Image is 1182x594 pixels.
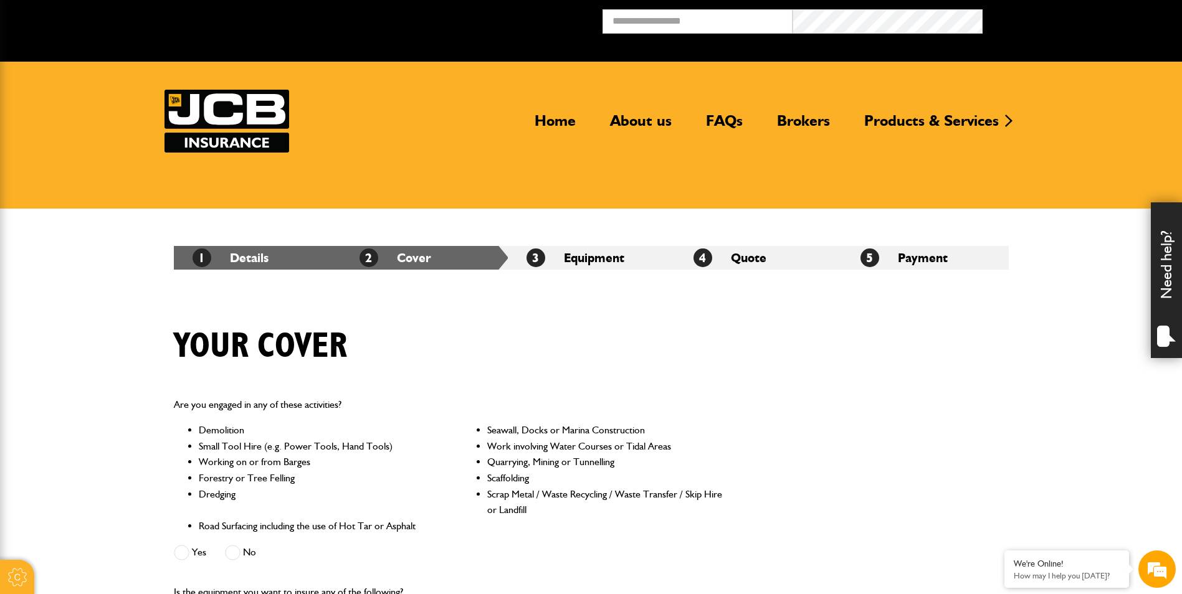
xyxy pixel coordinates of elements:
span: 1 [193,248,211,267]
li: Scaffolding [487,470,723,486]
label: No [225,545,256,560]
li: Demolition [199,422,435,438]
li: Quote [675,246,842,270]
a: 1Details [193,250,269,265]
p: Are you engaged in any of these activities? [174,397,724,413]
a: FAQs [697,111,752,140]
li: Scrap Metal / Waste Recycling / Waste Transfer / Skip Hire or Landfill [487,486,723,518]
label: Yes [174,545,206,560]
span: 5 [860,248,879,267]
a: Home [525,111,585,140]
li: Seawall, Docks or Marina Construction [487,422,723,438]
h1: Your cover [174,326,347,367]
span: 2 [360,248,378,267]
a: About us [601,111,681,140]
li: Payment [842,246,1009,270]
li: Working on or from Barges [199,454,435,470]
div: We're Online! [1014,559,1120,569]
li: Cover [341,246,508,270]
a: Brokers [768,111,839,140]
span: 4 [693,248,712,267]
li: Quarrying, Mining or Tunnelling [487,454,723,470]
li: Forestry or Tree Felling [199,470,435,486]
span: 3 [527,248,545,267]
img: JCB Insurance Services logo [164,90,289,153]
li: Small Tool Hire (e.g. Power Tools, Hand Tools) [199,438,435,455]
li: Dredging [199,486,435,518]
a: Products & Services [855,111,1008,140]
a: JCB Insurance Services [164,90,289,153]
li: Work involving Water Courses or Tidal Areas [487,438,723,455]
div: Need help? [1151,202,1182,358]
li: Road Surfacing including the use of Hot Tar or Asphalt [199,518,435,534]
li: Equipment [508,246,675,270]
button: Broker Login [983,9,1173,29]
p: How may I help you today? [1014,571,1120,580]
